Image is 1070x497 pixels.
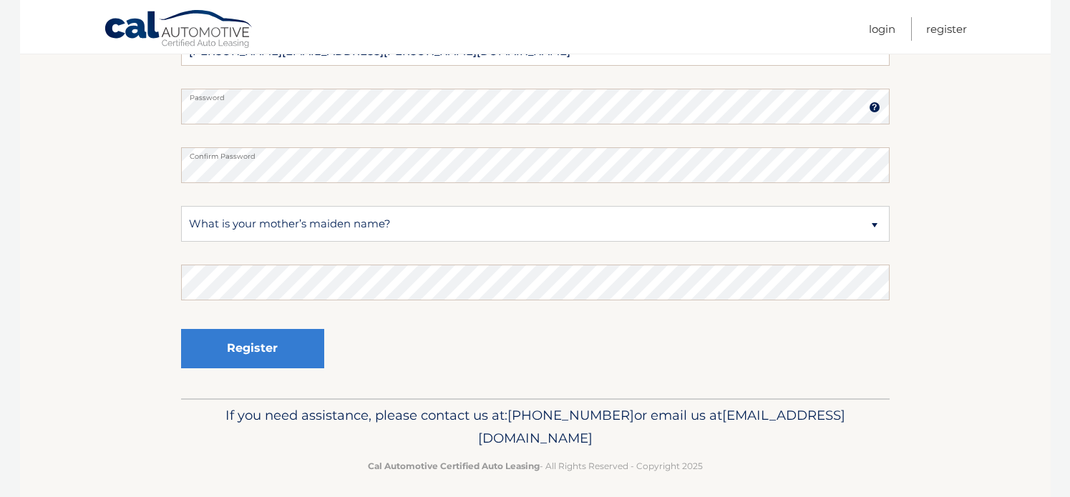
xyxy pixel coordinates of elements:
[869,102,880,113] img: tooltip.svg
[181,89,890,100] label: Password
[368,461,540,471] strong: Cal Automotive Certified Auto Leasing
[181,147,890,159] label: Confirm Password
[507,407,634,423] span: [PHONE_NUMBER]
[181,329,324,368] button: Register
[190,404,880,450] p: If you need assistance, please contact us at: or email us at
[869,17,895,41] a: Login
[190,458,880,473] p: - All Rights Reserved - Copyright 2025
[926,17,967,41] a: Register
[104,9,254,51] a: Cal Automotive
